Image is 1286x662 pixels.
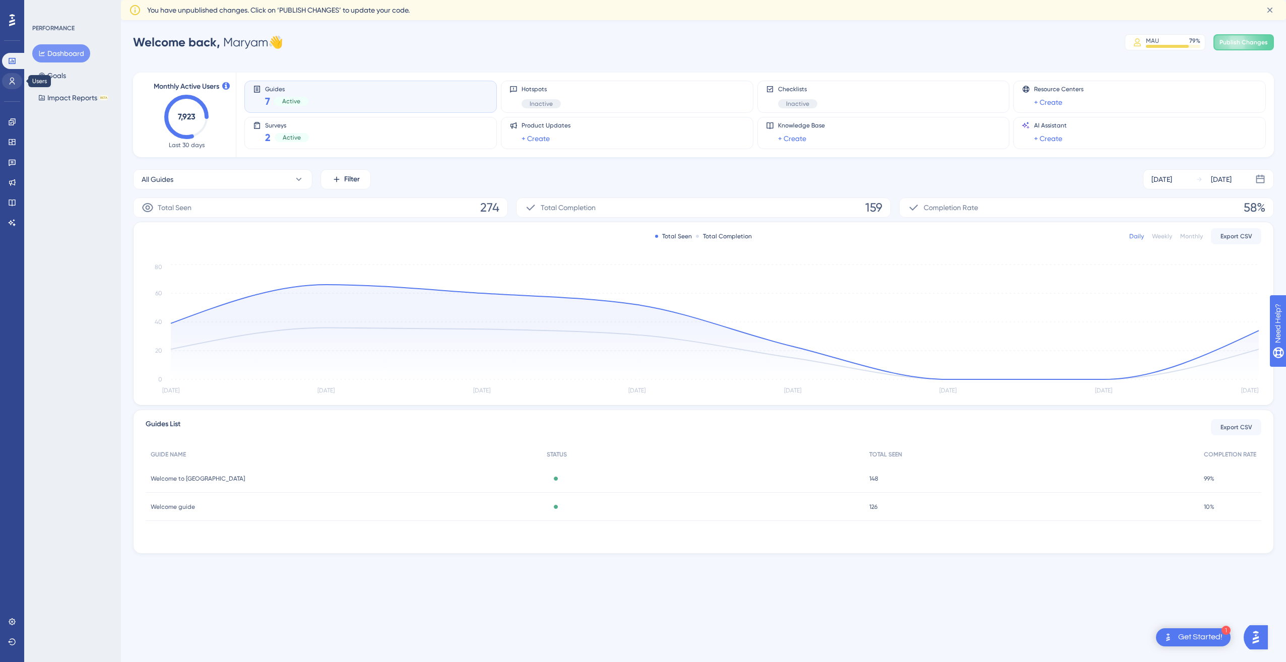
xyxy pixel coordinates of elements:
[147,4,410,16] span: You have unpublished changes. Click on ‘PUBLISH CHANGES’ to update your code.
[99,95,108,100] div: BETA
[146,418,180,436] span: Guides List
[32,89,114,107] button: Impact ReportsBETA
[154,81,219,93] span: Monthly Active Users
[155,347,162,354] tspan: 20
[869,503,877,511] span: 126
[939,387,956,394] tspan: [DATE]
[784,387,801,394] tspan: [DATE]
[1221,626,1231,635] div: 1
[547,450,567,458] span: STATUS
[1034,121,1067,129] span: AI Assistant
[480,200,499,216] span: 274
[530,100,553,108] span: Inactive
[1220,423,1252,431] span: Export CSV
[869,450,902,458] span: TOTAL SEEN
[344,173,360,185] span: Filter
[1095,387,1112,394] tspan: [DATE]
[865,200,882,216] span: 159
[1129,232,1144,240] div: Daily
[133,34,283,50] div: Maryam 👋
[317,387,335,394] tspan: [DATE]
[282,97,300,105] span: Active
[1146,37,1159,45] div: MAU
[1219,38,1268,46] span: Publish Changes
[1211,419,1261,435] button: Export CSV
[473,387,490,394] tspan: [DATE]
[1211,173,1232,185] div: [DATE]
[1178,632,1223,643] div: Get Started!
[24,3,63,15] span: Need Help?
[1034,133,1062,145] a: + Create
[522,133,550,145] a: + Create
[778,121,825,129] span: Knowledge Base
[1162,631,1174,643] img: launcher-image-alternative-text
[1204,503,1214,511] span: 10%
[778,133,806,145] a: + Create
[1241,387,1258,394] tspan: [DATE]
[522,85,561,93] span: Hotspots
[1220,232,1252,240] span: Export CSV
[320,169,371,189] button: Filter
[1244,200,1265,216] span: 58%
[32,67,72,85] button: Goals
[265,121,309,128] span: Surveys
[265,85,308,92] span: Guides
[265,94,270,108] span: 7
[1204,450,1256,458] span: COMPLETION RATE
[158,376,162,383] tspan: 0
[655,232,692,240] div: Total Seen
[142,173,173,185] span: All Guides
[522,121,570,129] span: Product Updates
[628,387,646,394] tspan: [DATE]
[169,141,205,149] span: Last 30 days
[924,202,978,214] span: Completion Rate
[786,100,809,108] span: Inactive
[1211,228,1261,244] button: Export CSV
[178,112,196,121] text: 7,923
[133,169,312,189] button: All Guides
[283,134,301,142] span: Active
[1151,173,1172,185] div: [DATE]
[133,35,220,49] span: Welcome back,
[151,475,245,483] span: Welcome to [GEOGRAPHIC_DATA]
[1189,37,1200,45] div: 79 %
[869,475,878,483] span: 148
[155,290,162,297] tspan: 60
[778,85,817,93] span: Checklists
[155,318,162,325] tspan: 40
[1213,34,1274,50] button: Publish Changes
[151,503,195,511] span: Welcome guide
[696,232,752,240] div: Total Completion
[1152,232,1172,240] div: Weekly
[265,130,271,145] span: 2
[162,387,179,394] tspan: [DATE]
[155,263,162,271] tspan: 80
[1244,622,1274,652] iframe: UserGuiding AI Assistant Launcher
[1034,96,1062,108] a: + Create
[1034,85,1083,93] span: Resource Centers
[32,44,90,62] button: Dashboard
[151,450,186,458] span: GUIDE NAME
[541,202,596,214] span: Total Completion
[1180,232,1203,240] div: Monthly
[1204,475,1214,483] span: 99%
[158,202,191,214] span: Total Seen
[1156,628,1231,646] div: Open Get Started! checklist, remaining modules: 1
[32,24,75,32] div: PERFORMANCE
